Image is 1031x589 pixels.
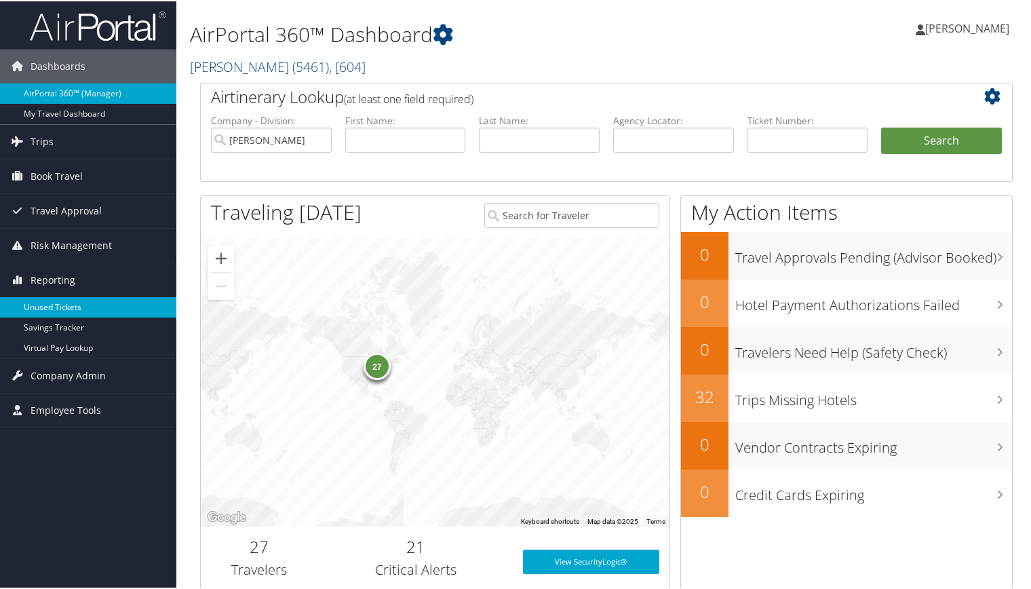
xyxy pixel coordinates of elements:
a: 0Hotel Payment Authorizations Failed [681,278,1012,326]
span: Trips [31,123,54,157]
h3: Trips Missing Hotels [735,383,1012,408]
span: Reporting [31,262,75,296]
a: View SecurityLogic® [523,548,659,573]
span: Book Travel [31,158,83,192]
label: First Name: [345,113,466,126]
span: , [ 604 ] [329,56,366,75]
div: 27 [364,351,391,379]
h2: 27 [211,534,308,557]
h1: Traveling [DATE] [211,197,362,225]
span: Dashboards [31,48,85,82]
h2: 32 [681,384,728,407]
a: Terms (opens in new tab) [646,516,665,524]
h2: 0 [681,289,728,312]
img: Google [204,508,249,525]
input: Search for Traveler [484,202,659,227]
span: (at least one field required) [344,90,473,105]
h1: My Action Items [681,197,1012,225]
span: Company Admin [31,358,106,392]
h3: Vendor Contracts Expiring [735,430,1012,456]
button: Zoom in [208,244,235,271]
span: ( 5461 ) [292,56,329,75]
h3: Travelers Need Help (Safety Check) [735,335,1012,361]
a: Open this area in Google Maps (opens a new window) [204,508,249,525]
a: 0Travelers Need Help (Safety Check) [681,326,1012,373]
h2: Airtinerary Lookup [211,84,934,107]
label: Ticket Number: [747,113,868,126]
span: [PERSON_NAME] [925,20,1009,35]
h3: Travel Approvals Pending (Advisor Booked) [735,240,1012,266]
h2: 21 [328,534,503,557]
a: 0Travel Approvals Pending (Advisor Booked) [681,231,1012,278]
span: Risk Management [31,227,112,261]
h2: 0 [681,432,728,455]
h2: 0 [681,337,728,360]
img: airportal-logo.png [30,9,166,41]
button: Search [881,126,1002,153]
h2: 0 [681,479,728,502]
h3: Credit Cards Expiring [735,478,1012,503]
a: [PERSON_NAME] [190,56,366,75]
button: Keyboard shortcuts [521,516,579,525]
span: Map data ©2025 [587,516,638,524]
h3: Hotel Payment Authorizations Failed [735,288,1012,313]
a: [PERSON_NAME] [916,7,1023,47]
a: 0Credit Cards Expiring [681,468,1012,516]
label: Company - Division: [211,113,332,126]
h3: Travelers [211,559,308,578]
button: Zoom out [208,271,235,299]
label: Last Name: [479,113,600,126]
h1: AirPortal 360™ Dashboard [190,19,745,47]
a: 32Trips Missing Hotels [681,373,1012,421]
a: 0Vendor Contracts Expiring [681,421,1012,468]
span: Travel Approval [31,193,102,227]
span: Employee Tools [31,392,101,426]
h3: Critical Alerts [328,559,503,578]
label: Agency Locator: [613,113,734,126]
h2: 0 [681,242,728,265]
